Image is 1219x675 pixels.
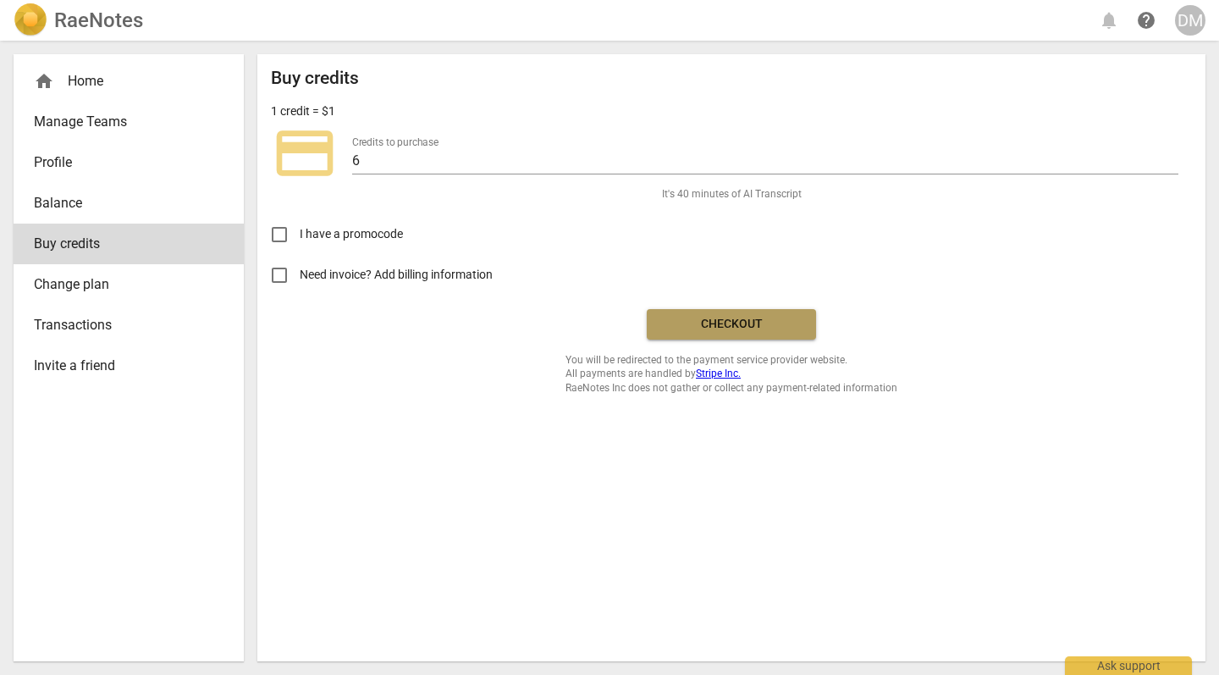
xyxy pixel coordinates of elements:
[660,316,803,333] span: Checkout
[34,112,210,132] span: Manage Teams
[34,356,210,376] span: Invite a friend
[647,309,816,340] button: Checkout
[1131,5,1161,36] a: Help
[34,234,210,254] span: Buy credits
[565,353,897,396] span: You will be redirected to the payment service provider website. All payments are handled by RaeNo...
[34,315,210,335] span: Transactions
[54,8,143,32] h2: RaeNotes
[300,266,495,284] span: Need invoice? Add billing information
[14,61,244,102] div: Home
[300,225,403,243] span: I have a promocode
[271,102,335,120] p: 1 credit = $1
[662,187,802,202] span: It's 40 minutes of AI Transcript
[34,274,210,295] span: Change plan
[696,368,741,379] a: Stripe Inc.
[14,264,244,305] a: Change plan
[352,137,439,147] label: Credits to purchase
[14,142,244,183] a: Profile
[271,119,339,187] span: credit_card
[14,346,244,386] a: Invite a friend
[14,3,143,37] a: LogoRaeNotes
[34,193,210,213] span: Balance
[34,152,210,173] span: Profile
[1136,10,1156,30] span: help
[14,102,244,142] a: Manage Teams
[14,183,244,224] a: Balance
[34,71,54,91] span: home
[14,305,244,346] a: Transactions
[1175,5,1205,36] button: DM
[271,68,359,89] h2: Buy credits
[1065,656,1192,675] div: Ask support
[14,224,244,264] a: Buy credits
[14,3,47,37] img: Logo
[34,71,210,91] div: Home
